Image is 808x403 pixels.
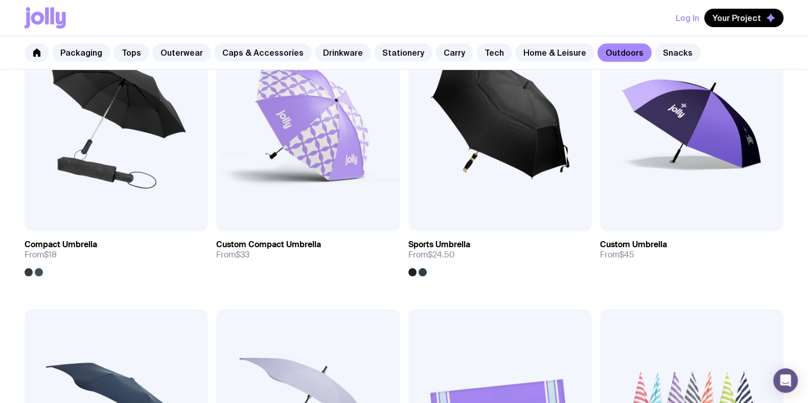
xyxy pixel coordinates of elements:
[152,43,211,62] a: Outerwear
[408,231,592,276] a: Sports UmbrellaFrom$24.50
[216,250,249,260] span: From
[408,240,470,250] h3: Sports Umbrella
[619,249,634,260] span: $45
[374,43,432,62] a: Stationery
[52,43,110,62] a: Packaging
[712,13,761,23] span: Your Project
[600,240,667,250] h3: Custom Umbrella
[25,240,97,250] h3: Compact Umbrella
[25,231,208,276] a: Compact UmbrellaFrom$18
[655,43,701,62] a: Snacks
[600,231,783,268] a: Custom UmbrellaFrom$45
[408,250,455,260] span: From
[44,249,57,260] span: $18
[113,43,149,62] a: Tops
[216,231,400,268] a: Custom Compact UmbrellaFrom$33
[216,240,321,250] h3: Custom Compact Umbrella
[704,9,783,27] button: Your Project
[428,249,455,260] span: $24.50
[476,43,512,62] a: Tech
[236,249,249,260] span: $33
[315,43,371,62] a: Drinkware
[515,43,594,62] a: Home & Leisure
[773,368,798,393] div: Open Intercom Messenger
[214,43,312,62] a: Caps & Accessories
[25,250,57,260] span: From
[597,43,652,62] a: Outdoors
[676,9,699,27] button: Log In
[435,43,473,62] a: Carry
[600,250,634,260] span: From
